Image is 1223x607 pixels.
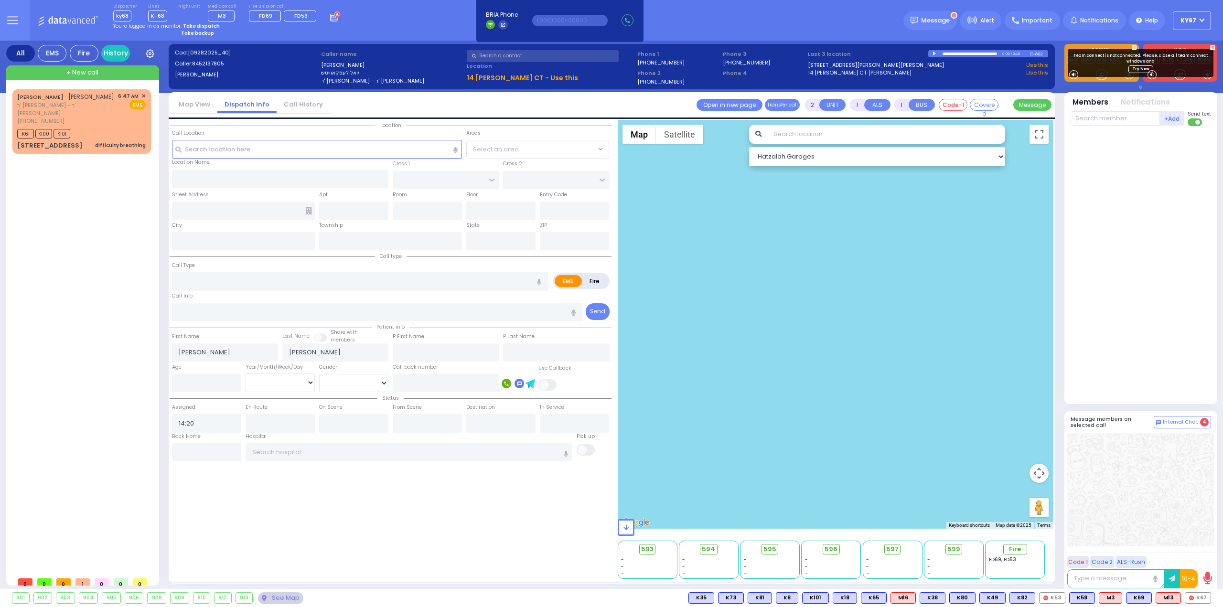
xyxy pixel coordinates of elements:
[129,100,146,109] span: EMS
[1200,418,1209,426] span: 4
[581,275,608,287] label: Fire
[718,592,744,604] div: K73
[861,592,887,604] div: K65
[178,4,200,10] label: Night unit
[17,117,64,125] span: [PHONE_NUMBER]
[246,363,315,371] div: Year/Month/Week/Day
[486,11,518,19] span: BRIA Phone
[277,100,330,109] a: Call History
[375,253,407,260] span: Call type
[375,122,406,129] span: Location
[939,99,967,111] button: Code-1
[621,563,624,570] span: -
[172,404,195,411] label: Assigned
[18,578,32,586] span: 0
[377,394,404,402] span: Status
[886,544,899,554] span: 597
[372,323,409,330] span: Patient info
[718,592,744,604] div: BLS
[331,329,358,336] small: Share with
[56,593,75,603] div: 903
[947,544,960,554] span: 599
[1026,69,1048,77] a: Use this
[17,129,34,138] span: K61
[949,592,976,604] div: K80
[215,593,231,603] div: 912
[1173,11,1211,30] button: KY67
[113,22,182,30] span: You're logged in as monitor.
[331,336,355,343] span: members
[1064,47,1139,54] label: KJ EMS...
[183,22,220,30] strong: Take dispatch
[656,125,703,144] button: Show satellite imagery
[172,433,201,440] label: Back Home
[102,593,120,603] div: 905
[282,332,310,340] label: Last Name
[1188,117,1203,127] label: Turn off text
[54,129,70,138] span: K101
[825,544,837,554] span: 596
[909,99,935,111] button: BUS
[1080,16,1118,25] span: Notifications
[319,222,343,229] label: Township
[172,100,217,109] a: Map View
[1022,16,1052,25] span: Important
[744,556,747,563] span: -
[246,433,267,440] label: Hospital
[1143,47,1217,54] label: KJFD
[767,125,1006,144] input: Search location
[1071,111,1160,126] input: Search member
[866,570,869,577] span: -
[1099,592,1122,604] div: M3
[1071,416,1154,428] h5: Message members on selected call
[864,99,890,111] button: ALS
[980,16,994,25] span: Alert
[208,4,238,10] label: Medic on call
[1009,592,1035,604] div: K82
[1156,592,1181,604] div: M13
[319,404,343,411] label: On Scene
[148,11,167,21] span: K-68
[682,570,685,577] span: -
[188,49,231,56] span: [09282025_40]
[503,160,522,168] label: Cross 2
[1116,556,1147,568] button: ALS-Rush
[970,99,998,111] button: Covered
[101,45,130,62] a: History
[141,92,146,100] span: ✕
[321,69,464,77] label: יואל לעפקאוויטש
[697,99,762,111] a: Open in new page
[38,14,101,26] img: Logo
[911,17,918,24] img: message.svg
[586,303,610,320] button: Send
[75,578,90,586] span: 1
[34,593,52,603] div: 902
[473,145,519,154] span: Select an area
[125,593,143,603] div: 906
[393,160,410,168] label: Cross 1
[249,4,320,10] label: Fire units on call
[765,99,800,111] button: Transfer call
[113,4,137,10] label: Dispatcher
[466,222,480,229] label: State
[1128,65,1153,73] a: Try Now
[1013,99,1051,111] button: Message
[637,59,685,66] label: [PHONE_NUMBER]
[621,570,624,577] span: -
[1126,592,1152,604] div: K69
[319,191,328,199] label: Apt
[1030,50,1048,57] div: D-802
[133,578,147,586] span: 0
[68,93,114,101] span: [PERSON_NAME]
[540,191,567,199] label: Entry Code
[172,140,462,158] input: Search location here
[637,69,719,77] span: Phone 2
[503,333,535,341] label: P Last Name
[808,69,912,77] a: 14 [PERSON_NAME] CT [PERSON_NAME]
[38,45,66,62] div: EMS
[467,62,634,70] label: Location
[1180,16,1196,25] span: KY67
[802,592,829,604] div: K101
[637,78,685,85] label: [PHONE_NUMBER]
[621,556,624,563] span: -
